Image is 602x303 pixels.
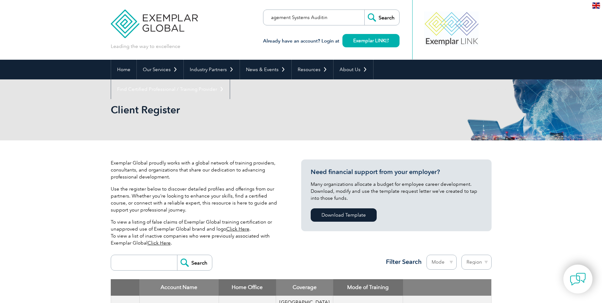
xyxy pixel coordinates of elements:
a: Our Services [137,60,183,79]
th: Account Name: activate to sort column descending [139,279,219,296]
th: Home Office: activate to sort column ascending [219,279,276,296]
a: Exemplar LINK [342,34,400,47]
p: Exemplar Global proudly works with a global network of training providers, consultants, and organ... [111,159,282,180]
p: To view a listing of false claims of Exemplar Global training certification or unapproved use of ... [111,219,282,246]
th: Coverage: activate to sort column ascending [276,279,333,296]
a: News & Events [240,60,291,79]
a: About Us [334,60,373,79]
th: : activate to sort column ascending [403,279,491,296]
a: Home [111,60,136,79]
img: contact-chat.png [570,271,586,287]
p: Use the register below to discover detailed profiles and offerings from our partners. Whether you... [111,185,282,213]
h3: Already have an account? Login at [263,37,400,45]
h3: Need financial support from your employer? [311,168,482,176]
img: open_square.png [385,39,389,42]
a: Industry Partners [184,60,240,79]
h2: Client Register [111,105,377,115]
h3: Filter Search [382,258,422,266]
a: Find Certified Professional / Training Provider [111,79,230,99]
th: Mode of Training: activate to sort column ascending [333,279,403,296]
a: Click Here [226,226,249,232]
a: Click Here [148,240,171,246]
p: Many organizations allocate a budget for employee career development. Download, modify and use th... [311,181,482,202]
a: Resources [292,60,333,79]
img: en [592,3,600,9]
p: Leading the way to excellence [111,43,180,50]
a: Download Template [311,208,377,222]
input: Search [177,255,212,270]
input: Search [364,10,399,25]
